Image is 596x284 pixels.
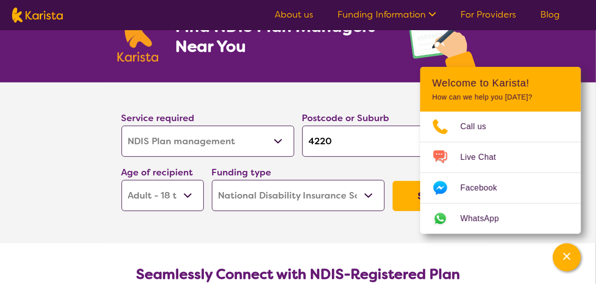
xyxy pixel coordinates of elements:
[432,93,569,102] p: How can we help you [DATE]?
[460,150,508,165] span: Live Chat
[275,9,313,21] a: About us
[540,9,560,21] a: Blog
[12,8,63,23] img: Karista logo
[393,181,475,211] button: Search
[302,112,390,124] label: Postcode or Suburb
[420,204,581,234] a: Web link opens in a new tab.
[460,180,509,196] span: Facebook
[553,243,581,271] button: Channel Menu
[460,119,499,134] span: Call us
[122,112,195,124] label: Service required
[420,112,581,234] ul: Choose channel
[460,9,516,21] a: For Providers
[117,8,159,62] img: Karista logo
[460,211,511,226] span: WhatsApp
[420,67,581,234] div: Channel Menu
[122,166,193,178] label: Age of recipient
[212,166,272,178] label: Funding type
[432,77,569,89] h2: Welcome to Karista!
[175,16,385,56] h1: Find NDIS Plan Managers Near You
[337,9,436,21] a: Funding Information
[302,126,475,157] input: Type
